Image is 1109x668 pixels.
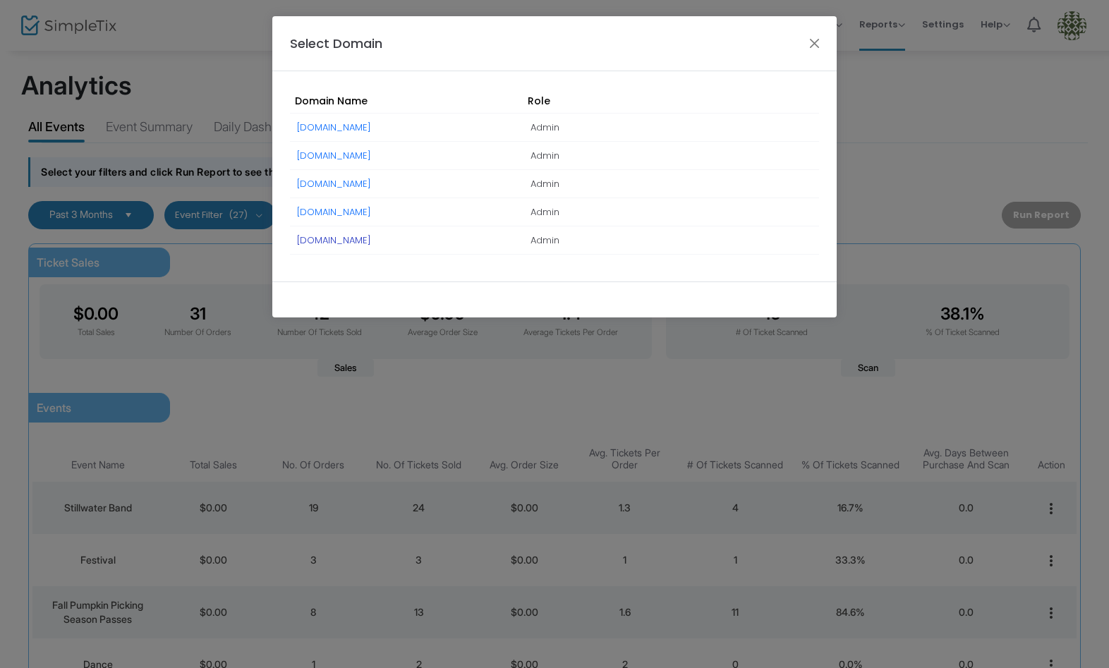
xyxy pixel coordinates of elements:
[297,177,371,190] a: [DOMAIN_NAME]
[523,89,819,114] th: Role
[290,34,382,53] h4: Select Domain
[297,233,371,247] a: [DOMAIN_NAME]
[290,89,523,114] th: Domain Name
[531,225,559,255] span: Admin
[531,169,559,199] span: Admin
[531,112,559,142] span: Admin
[531,197,559,227] span: Admin
[297,205,371,219] a: [DOMAIN_NAME]
[531,140,559,171] span: Admin
[297,121,371,134] a: [DOMAIN_NAME]
[297,149,371,162] a: [DOMAIN_NAME]
[806,34,824,52] button: Close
